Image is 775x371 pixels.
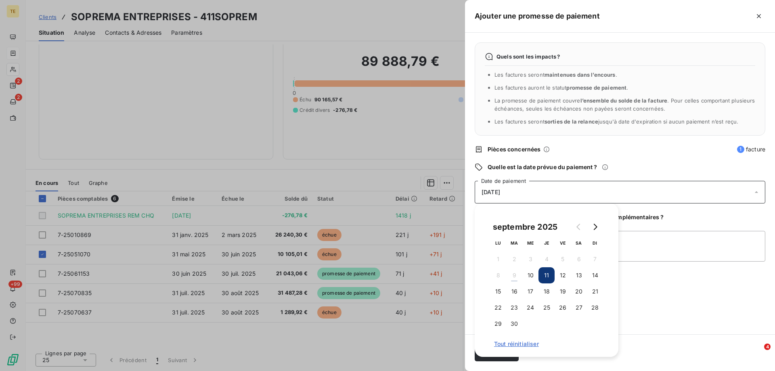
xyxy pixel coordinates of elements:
div: septembre 2025 [490,220,560,233]
span: l’ensemble du solde de la facture [580,97,668,104]
span: promesse de paiement [566,84,626,91]
span: Tout réinitialiser [494,341,599,347]
button: 7 [587,251,603,267]
button: 28 [587,300,603,316]
span: Quelle est la date prévue du paiement ? [488,163,597,171]
button: 16 [506,283,522,300]
th: samedi [571,235,587,251]
span: Les factures seront . [494,71,617,78]
button: 5 [555,251,571,267]
button: 13 [571,267,587,283]
button: 14 [587,267,603,283]
th: vendredi [555,235,571,251]
span: [DATE] [482,189,500,195]
button: 11 [538,267,555,283]
button: 17 [522,283,538,300]
h5: Ajouter une promesse de paiement [475,10,600,22]
button: 8 [490,267,506,283]
button: 2 [506,251,522,267]
button: 19 [555,283,571,300]
button: 12 [555,267,571,283]
button: 1 [490,251,506,267]
button: 6 [571,251,587,267]
th: dimanche [587,235,603,251]
button: 3 [522,251,538,267]
button: 29 [490,316,506,332]
span: Quels sont les impacts ? [496,53,560,60]
span: Les factures seront jusqu'à date d'expiration si aucun paiement n’est reçu. [494,118,738,125]
span: Les factures auront le statut . [494,84,628,91]
span: 1 [737,146,744,153]
button: 18 [538,283,555,300]
th: mardi [506,235,522,251]
span: Pièces concernées [488,145,541,153]
th: jeudi [538,235,555,251]
button: 10 [522,267,538,283]
button: 22 [490,300,506,316]
button: 20 [571,283,587,300]
span: facture [737,145,765,153]
button: 15 [490,283,506,300]
button: Go to next month [587,219,603,235]
button: Go to previous month [571,219,587,235]
th: mercredi [522,235,538,251]
button: 23 [506,300,522,316]
button: 24 [522,300,538,316]
button: 26 [555,300,571,316]
span: maintenues dans l’encours [545,71,616,78]
iframe: Intercom live chat [748,344,767,363]
button: 30 [506,316,522,332]
button: 21 [587,283,603,300]
span: La promesse de paiement couvre . Pour celles comportant plusieurs échéances, seules les échéances... [494,97,755,112]
span: 4 [764,344,771,350]
button: 27 [571,300,587,316]
th: lundi [490,235,506,251]
button: 25 [538,300,555,316]
button: 9 [506,267,522,283]
button: 4 [538,251,555,267]
span: sorties de la relance [545,118,598,125]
